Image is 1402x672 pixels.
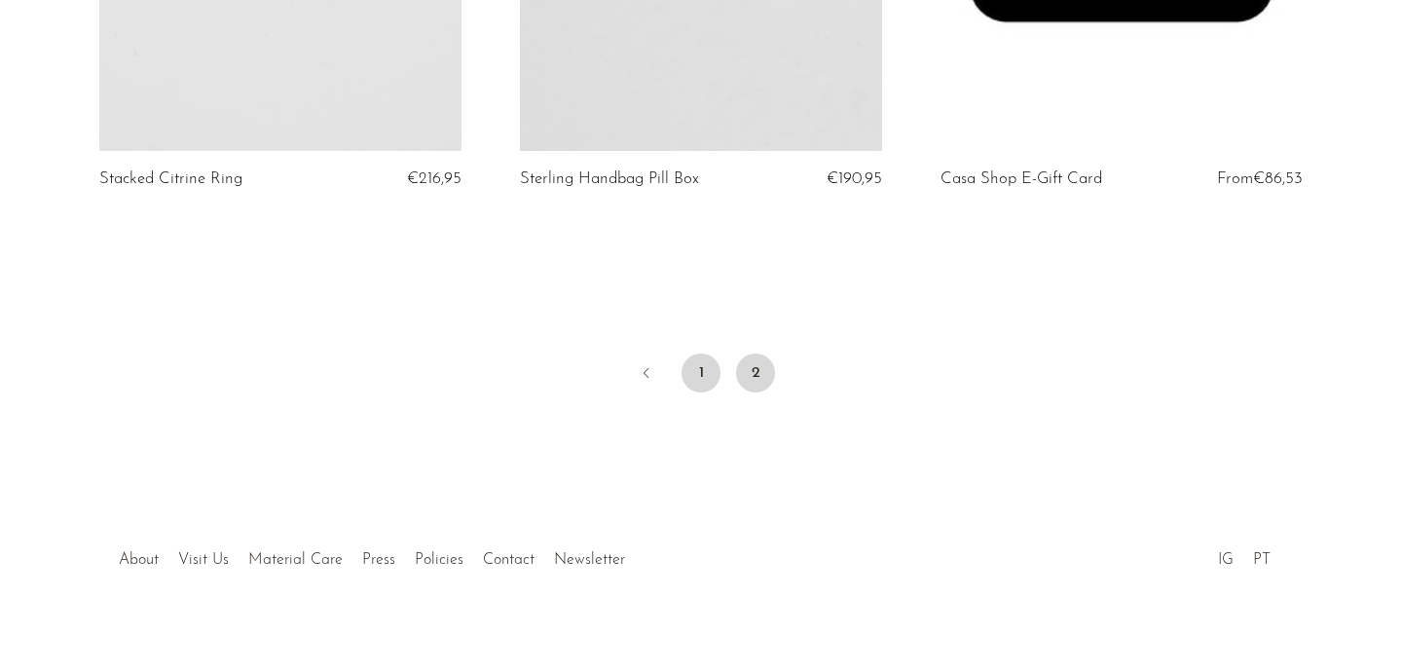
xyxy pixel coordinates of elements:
div: From [1205,170,1303,188]
a: PT [1253,552,1271,568]
a: Press [362,552,395,568]
span: €216,95 [407,170,461,187]
a: IG [1218,552,1234,568]
a: Policies [415,552,463,568]
a: About [119,552,159,568]
span: 2 [736,354,775,392]
a: Material Care [248,552,343,568]
a: Sterling Handbag Pill Box [520,170,699,188]
a: 1 [682,354,720,392]
a: Stacked Citrine Ring [99,170,242,188]
a: Previous [627,354,666,396]
ul: Social Medias [1208,537,1280,574]
span: €190,95 [827,170,882,187]
ul: Quick links [109,537,635,574]
a: Visit Us [178,552,229,568]
a: Casa Shop E-Gift Card [941,170,1102,188]
a: Contact [483,552,535,568]
span: €86,53 [1253,170,1303,187]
